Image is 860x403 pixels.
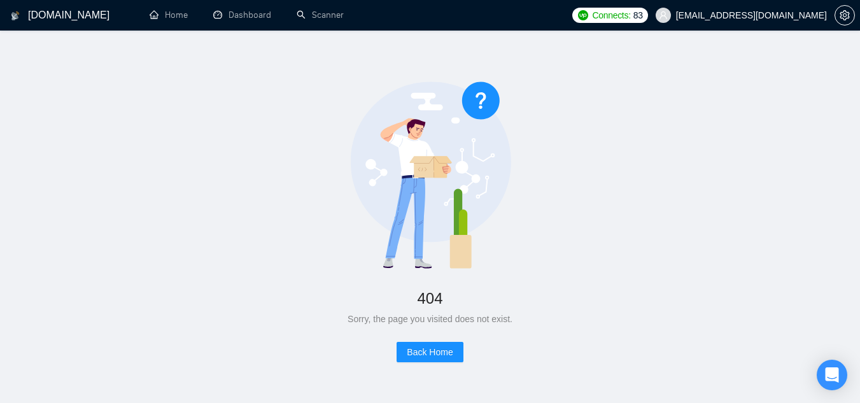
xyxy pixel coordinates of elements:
a: dashboardDashboard [213,10,271,20]
a: searchScanner [297,10,344,20]
button: Back Home [397,342,463,362]
div: Sorry, the page you visited does not exist. [41,312,819,326]
button: setting [835,5,855,25]
img: upwork-logo.png [578,10,588,20]
span: Connects: [592,8,630,22]
span: Back Home [407,345,453,359]
span: setting [835,10,854,20]
div: 404 [41,285,819,312]
span: 83 [633,8,643,22]
a: homeHome [150,10,188,20]
a: setting [835,10,855,20]
div: Open Intercom Messenger [817,360,847,390]
img: logo [11,6,20,26]
span: user [659,11,668,20]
